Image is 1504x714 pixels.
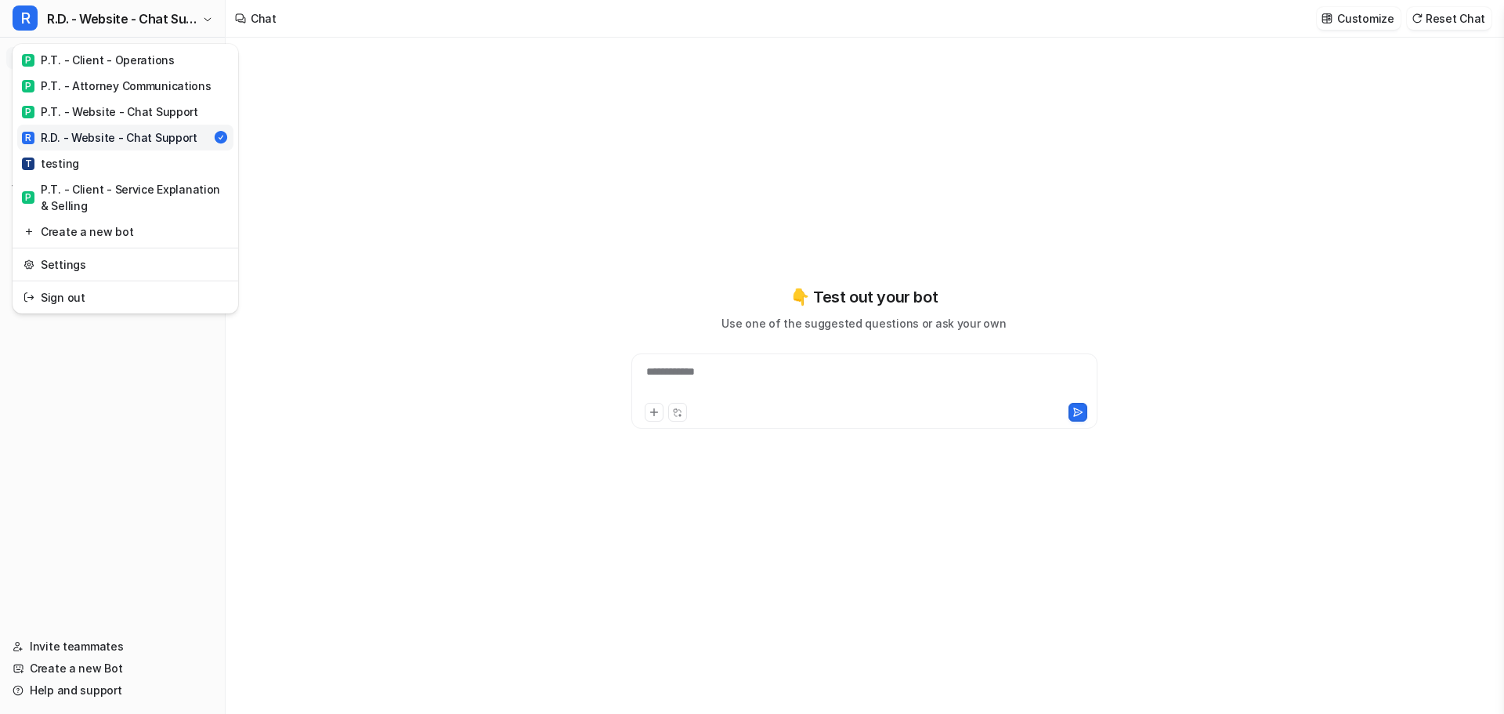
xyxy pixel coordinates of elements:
div: P.T. - Client - Service Explanation & Selling [22,181,229,214]
img: reset [23,223,34,240]
span: R [13,5,38,31]
div: R.D. - Website - Chat Support [22,129,197,146]
span: P [22,54,34,67]
a: Create a new bot [17,219,233,245]
div: testing [22,155,79,172]
span: T [22,158,34,170]
div: P.T. - Website - Chat Support [22,103,198,120]
a: Settings [17,252,233,277]
div: P.T. - Attorney Communications [22,78,211,94]
span: P [22,106,34,118]
img: reset [23,256,34,273]
div: P.T. - Client - Operations [22,52,175,68]
span: P [22,191,34,204]
span: R.D. - Website - Chat Support [47,8,198,30]
a: Sign out [17,285,233,310]
div: RR.D. - Website - Chat Support [13,44,238,314]
span: R [22,132,34,144]
img: reset [23,289,34,306]
span: P [22,80,34,92]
